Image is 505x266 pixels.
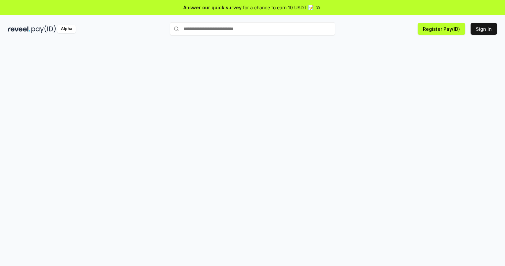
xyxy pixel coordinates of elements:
[243,4,314,11] span: for a chance to earn 10 USDT 📝
[8,25,30,33] img: reveel_dark
[31,25,56,33] img: pay_id
[57,25,76,33] div: Alpha
[183,4,242,11] span: Answer our quick survey
[471,23,497,35] button: Sign In
[418,23,465,35] button: Register Pay(ID)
